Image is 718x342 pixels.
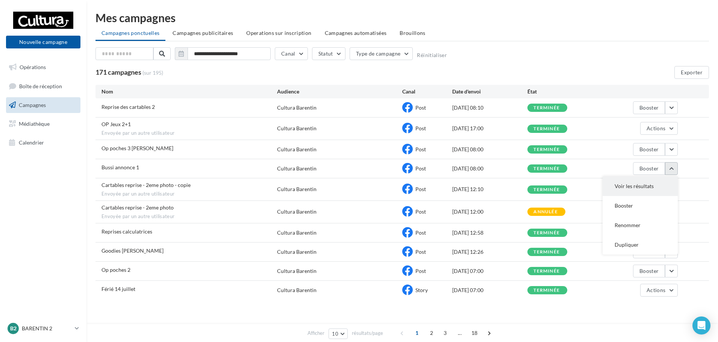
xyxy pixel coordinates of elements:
span: 18 [468,327,481,339]
button: Dupliquer [603,235,678,255]
a: Calendrier [5,135,82,151]
div: État [527,88,603,95]
span: Post [415,165,426,172]
div: [DATE] 12:58 [452,229,527,237]
span: 10 [332,331,338,337]
div: terminée [533,127,560,131]
span: B2 [10,325,17,332]
div: Cultura Barentin [277,229,317,237]
button: Exporter [674,66,709,79]
span: 171 campagnes [95,68,141,76]
span: Post [415,229,426,236]
button: Voir les résultats [603,176,678,196]
button: Actions [640,122,678,135]
div: terminée [533,187,560,192]
button: Booster [633,101,665,114]
span: Calendrier [19,139,44,145]
span: Story [415,287,428,293]
span: Campagnes automatisées [325,30,387,36]
div: terminée [533,250,560,255]
button: Booster [603,196,678,215]
div: Cultura Barentin [277,267,317,275]
div: [DATE] 07:00 [452,286,527,294]
a: Campagnes [5,97,82,113]
span: Actions [647,287,665,293]
span: Envoyée par un autre utilisateur [101,213,277,220]
button: Actions [640,284,678,297]
a: Médiathèque [5,116,82,132]
span: Post [415,268,426,274]
div: annulée [533,209,557,214]
p: BARENTIN 2 [22,325,72,332]
span: Opérations [20,64,46,70]
span: Campagnes publicitaires [173,30,233,36]
button: Booster [633,143,665,156]
button: 10 [329,328,348,339]
div: Canal [402,88,452,95]
span: Post [415,208,426,215]
button: Statut [312,47,345,60]
a: Boîte de réception [5,78,82,94]
div: [DATE] 08:00 [452,165,527,172]
span: (sur 195) [142,69,163,77]
span: Op poches 2 [101,267,130,273]
div: [DATE] 12:00 [452,208,527,215]
span: 3 [439,327,451,339]
span: Bussi annonce 1 [101,164,139,170]
span: Operations sur inscription [246,30,311,36]
span: Afficher [307,330,324,337]
span: ... [454,327,466,339]
span: OP Jeux 2+1 [101,121,131,127]
div: Cultura Barentin [277,185,317,193]
span: Médiathèque [19,121,50,127]
div: [DATE] 17:00 [452,125,527,132]
button: Canal [275,47,308,60]
div: terminée [533,147,560,152]
div: terminée [533,288,560,293]
div: terminée [533,166,560,171]
a: Opérations [5,59,82,75]
div: Mes campagnes [95,12,709,23]
div: [DATE] 12:10 [452,185,527,193]
span: 1 [411,327,423,339]
span: Brouillons [400,30,426,36]
a: B2 BARENTIN 2 [6,321,80,336]
button: Booster [633,265,665,277]
span: Post [415,146,426,152]
div: [DATE] 08:10 [452,104,527,111]
div: Cultura Barentin [277,165,317,172]
div: terminée [533,231,560,235]
div: [DATE] 08:00 [452,146,527,153]
div: [DATE] 07:00 [452,267,527,275]
div: Cultura Barentin [277,125,317,132]
span: résultats/page [352,330,383,337]
div: Cultura Barentin [277,208,317,215]
div: Nom [101,88,277,95]
div: Open Intercom Messenger [692,316,710,334]
span: Post [415,186,426,192]
div: Cultura Barentin [277,146,317,153]
span: Post [415,104,426,111]
button: Nouvelle campagne [6,36,80,48]
span: Envoyée par un autre utilisateur [101,130,277,137]
button: Renommer [603,215,678,235]
div: Audience [277,88,402,95]
span: Goodies Mia Pia [101,247,164,254]
span: Férié 14 juillet [101,286,135,292]
button: Booster [633,162,665,175]
span: Reprise des cartables 2 [101,104,155,110]
button: Réinitialiser [417,52,447,58]
span: Reprises calculatrices [101,228,152,235]
span: Post [415,249,426,255]
span: Cartables reprise - 2eme photo [101,204,174,211]
div: Cultura Barentin [277,286,317,294]
div: terminée [533,269,560,274]
span: Post [415,125,426,131]
div: terminée [533,105,560,110]
span: Op poches 3 Jennifer [101,145,173,151]
span: Actions [647,125,665,131]
span: Envoyée par un autre utilisateur [101,191,277,197]
button: Type de campagne [350,47,413,60]
span: Cartables reprise - 2eme photo - copie [101,182,191,188]
span: 2 [426,327,438,339]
